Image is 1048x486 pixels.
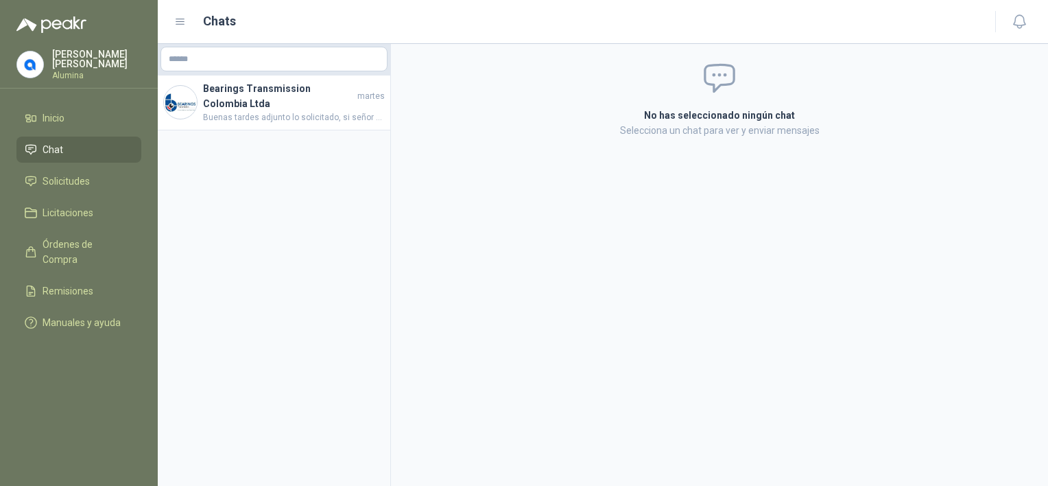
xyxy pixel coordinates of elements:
img: Company Logo [164,86,197,119]
span: Inicio [43,111,64,126]
span: Remisiones [43,283,93,299]
span: Buenas tardes adjunto lo solicitado, si señor si se asumen fletes Gracias por contar con nosotros. [203,111,385,124]
a: Chat [16,137,141,163]
a: Company LogoBearings Transmission Colombia LtdamartesBuenas tardes adjunto lo solicitado, si seño... [158,76,390,130]
h4: Bearings Transmission Colombia Ltda [203,81,355,111]
p: Selecciona un chat para ver y enviar mensajes [480,123,959,138]
a: Órdenes de Compra [16,231,141,273]
a: Inicio [16,105,141,131]
img: Company Logo [17,51,43,78]
a: Remisiones [16,278,141,304]
span: Chat [43,142,63,157]
p: Alumina [52,71,141,80]
h1: Chats [203,12,236,31]
a: Solicitudes [16,168,141,194]
h2: No has seleccionado ningún chat [480,108,959,123]
a: Licitaciones [16,200,141,226]
img: Logo peakr [16,16,86,33]
p: [PERSON_NAME] [PERSON_NAME] [52,49,141,69]
a: Manuales y ayuda [16,310,141,336]
span: Órdenes de Compra [43,237,128,267]
span: Licitaciones [43,205,93,220]
span: martes [357,90,385,103]
span: Solicitudes [43,174,90,189]
span: Manuales y ayuda [43,315,121,330]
